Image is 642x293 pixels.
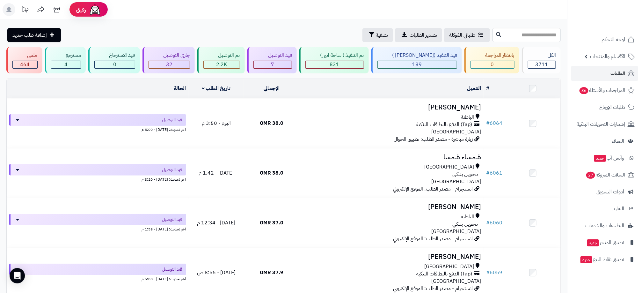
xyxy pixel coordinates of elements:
span: 0 [113,61,116,68]
span: 189 [412,61,422,68]
span: التطبيقات والخدمات [585,221,624,230]
span: [DATE] - 1:42 م [199,169,234,177]
span: قيد التوصيل [162,167,182,173]
span: 0 [491,61,494,68]
div: تم التوصيل [203,52,240,59]
span: [GEOGRAPHIC_DATA] [424,163,474,171]
span: قيد التوصيل [162,266,182,273]
a: السلات المتروكة27 [571,167,638,183]
span: تصفية [376,31,388,39]
a: تاريخ الطلب [202,85,231,92]
a: لوحة التحكم [571,32,638,47]
a: مسترجع 4 [44,47,87,73]
span: التقارير [612,204,624,213]
button: تصفية [362,28,393,42]
span: 2.2K [216,61,227,68]
div: Open Intercom Messenger [10,268,25,283]
span: 831 [330,61,339,68]
div: 0 [471,61,514,68]
span: قيد التوصيل [162,117,182,123]
a: تم التنفيذ ( ساحة اتين) 831 [298,47,370,73]
span: طلبات الإرجاع [599,103,625,112]
div: اخر تحديث: [DATE] - 5:00 م [9,126,186,132]
span: # [486,169,490,177]
span: إضافة طلب جديد [12,31,47,39]
div: اخر تحديث: [DATE] - 3:20 م [9,176,186,182]
div: بانتظار المراجعة [471,52,514,59]
span: الباطنة [461,114,474,121]
span: انستجرام - مصدر الطلب: الموقع الإلكتروني [393,285,473,292]
span: [GEOGRAPHIC_DATA] [431,178,481,185]
span: وآتس آب [594,154,624,162]
a: تطبيق المتجرجديد [571,235,638,250]
span: 4 [64,61,68,68]
div: 7 [254,61,292,68]
span: تـحـويـل بـنـكـي [452,171,478,178]
h3: [PERSON_NAME] [302,104,481,111]
span: رفيق [76,6,86,13]
span: تـحـويـل بـنـكـي [452,221,478,228]
span: 32 [166,61,172,68]
a: المراجعات والأسئلة36 [571,83,638,98]
div: جاري التوصيل [149,52,190,59]
div: الكل [528,52,556,59]
h3: [PERSON_NAME] [302,203,481,211]
span: 464 [20,61,30,68]
a: العميل [467,85,481,92]
span: انستجرام - مصدر الطلب: الموقع الإلكتروني [393,185,473,193]
a: # [486,85,489,92]
span: [DATE] - 12:34 م [197,219,235,227]
span: السلات المتروكة [586,170,625,179]
a: قيد التنفيذ ([PERSON_NAME] ) 189 [370,47,463,73]
a: التقارير [571,201,638,216]
span: (Tap) الدفع بالبطاقات البنكية [416,270,472,278]
img: ai-face.png [89,3,101,16]
span: المراجعات والأسئلة [579,86,625,95]
div: اخر تحديث: [DATE] - 5:00 م [9,275,186,282]
a: تطبيق نقاط البيعجديد [571,252,638,267]
a: الحالة [174,85,186,92]
div: قيد التنفيذ ([PERSON_NAME] ) [377,52,457,59]
a: #6064 [486,119,502,127]
div: 4 [51,61,81,68]
span: قيد التوصيل [162,216,182,223]
a: قيد الاسترجاع 0 [87,47,141,73]
div: 32 [149,61,190,68]
a: تحديثات المنصة [17,3,33,18]
span: أدوات التسويق [596,187,624,196]
div: 0 [95,61,135,68]
span: إشعارات التحويلات البنكية [577,120,625,129]
div: 2184 [204,61,240,68]
a: #6059 [486,269,502,276]
span: 38.0 OMR [260,119,283,127]
a: الطلبات [571,66,638,81]
img: logo-2.png [599,8,636,22]
span: العملاء [612,137,624,146]
span: [GEOGRAPHIC_DATA] [431,128,481,136]
a: إضافة طلب جديد [7,28,61,42]
a: طلباتي المُوكلة [444,28,490,42]
span: جديد [587,239,599,246]
span: اليوم - 3:50 م [202,119,231,127]
span: 27 [586,171,595,179]
span: 36 [579,87,589,94]
span: الباطنة [461,213,474,221]
span: 37.0 OMR [260,219,283,227]
span: 3711 [536,61,548,68]
span: # [486,219,490,227]
span: تطبيق المتجر [587,238,624,247]
span: 7 [271,61,274,68]
span: 38.0 OMR [260,169,283,177]
div: 189 [378,61,457,68]
a: أدوات التسويق [571,184,638,199]
span: جديد [580,256,592,263]
div: قيد التوصيل [253,52,292,59]
h3: [PERSON_NAME] [302,253,481,260]
span: تطبيق نقاط البيع [580,255,624,264]
a: تصدير الطلبات [395,28,442,42]
a: التطبيقات والخدمات [571,218,638,233]
a: العملاء [571,133,638,149]
span: لوحة التحكم [602,35,625,44]
div: تم التنفيذ ( ساحة اتين) [305,52,364,59]
span: [GEOGRAPHIC_DATA] [424,263,474,270]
